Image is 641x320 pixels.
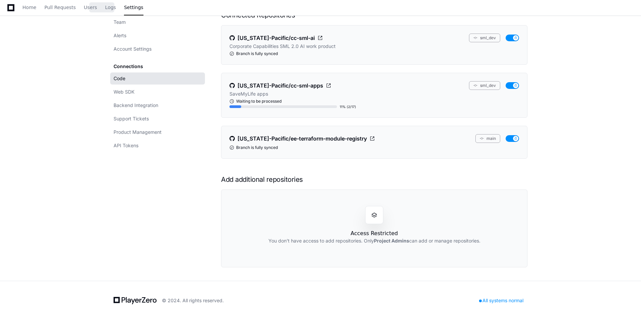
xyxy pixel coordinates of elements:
a: [US_STATE]-Pacific/cc-sml-apps [229,81,331,90]
div: 11% (2/17) [340,104,356,109]
a: Account Settings [110,43,205,55]
span: [US_STATE]-Pacific/cc-sml-apps [238,82,323,90]
div: © 2024. All rights reserved. [162,297,224,304]
a: Web SDK [110,86,205,98]
span: Home [23,5,36,9]
span: Team [114,19,126,25]
span: Account Settings [114,46,152,52]
span: Settings [124,5,143,9]
p: Corporate Capabilities SML 2.0 AI work product [229,43,336,50]
span: Backend Integration [114,102,158,109]
span: Web SDK [114,89,134,95]
span: Pull Requests [44,5,76,9]
h1: Add additional repositories [221,175,527,184]
h1: Access Restricted [351,229,398,237]
a: Team [110,16,205,28]
div: All systems normal [475,296,527,305]
span: Logs [105,5,116,9]
button: sml_dev [469,81,500,90]
a: [US_STATE]-Pacific/ee-terraform-module-registry [229,134,375,143]
a: Product Management [110,126,205,138]
button: sml_dev [469,34,500,42]
a: Support Tickets [110,113,205,125]
a: Backend Integration [110,99,205,111]
span: API Tokens [114,142,138,149]
span: Users [84,5,97,9]
span: Product Management [114,129,162,136]
a: API Tokens [110,140,205,152]
span: [US_STATE]-Pacific/cc-sml-ai [238,34,315,42]
h2: You don’t have access to add repositories. Only can add or manage repositories. [268,237,480,244]
p: SaveMyLife apps [229,91,268,97]
span: [US_STATE]-Pacific/ee-terraform-module-registry [238,135,367,143]
a: Alerts [110,30,205,42]
div: Branch is fully synced [229,51,519,56]
span: Alerts [114,32,126,39]
a: Code [110,72,205,85]
span: Support Tickets [114,115,149,122]
a: [US_STATE]-Pacific/cc-sml-ai [229,34,323,42]
div: Branch is fully synced [229,145,519,150]
button: main [475,134,500,143]
div: Waiting to be processed [229,99,519,104]
span: Code [114,75,125,82]
strong: Project Admins [374,238,409,244]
